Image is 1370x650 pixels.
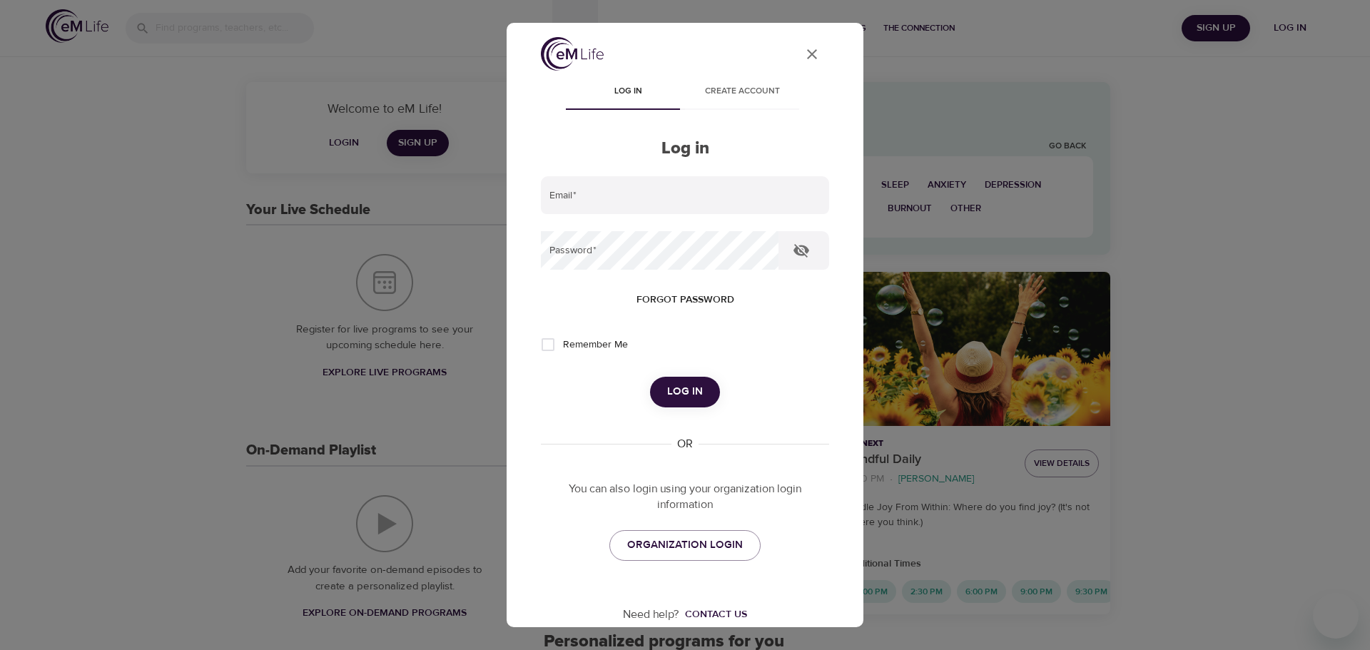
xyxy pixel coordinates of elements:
p: Need help? [623,606,679,623]
p: You can also login using your organization login information [541,481,829,514]
span: Create account [694,84,791,99]
a: Contact us [679,607,747,621]
img: logo [541,37,604,71]
button: Log in [650,377,720,407]
span: Log in [579,84,676,99]
span: Remember Me [563,337,628,352]
button: close [795,37,829,71]
span: Log in [667,382,703,401]
button: Forgot password [631,287,740,313]
span: ORGANIZATION LOGIN [627,536,743,554]
div: Contact us [685,607,747,621]
span: Forgot password [636,291,734,309]
div: OR [671,436,699,452]
h2: Log in [541,138,829,159]
div: disabled tabs example [541,76,829,110]
a: ORGANIZATION LOGIN [609,530,761,560]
